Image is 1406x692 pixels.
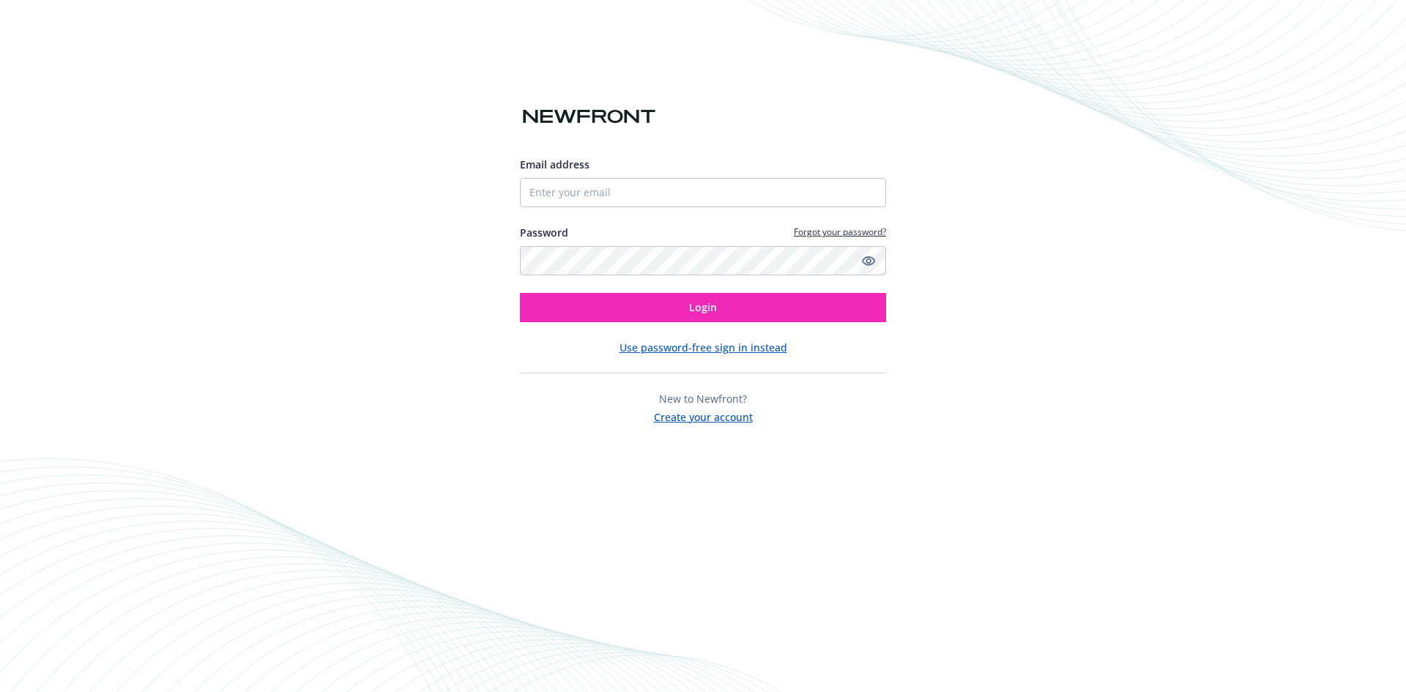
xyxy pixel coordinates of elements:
button: Login [520,293,886,322]
span: Email address [520,157,589,171]
button: Use password-free sign in instead [620,340,787,355]
a: Forgot your password? [794,226,886,238]
label: Password [520,225,568,240]
input: Enter your email [520,178,886,207]
button: Create your account [654,406,753,425]
a: Show password [860,252,877,269]
input: Enter your password [520,246,886,275]
img: Newfront logo [520,104,658,130]
span: Login [689,300,717,314]
span: New to Newfront? [659,392,747,406]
